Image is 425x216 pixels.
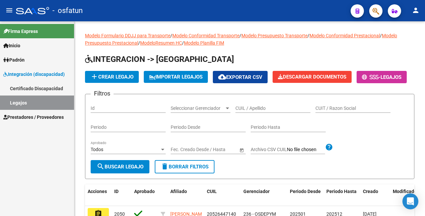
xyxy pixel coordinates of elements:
[3,42,20,49] span: Inicio
[201,147,233,152] input: Fecha fin
[207,189,217,194] span: CUIL
[241,184,287,206] datatable-header-cell: Gerenciador
[168,184,204,206] datatable-header-cell: Afiliado
[170,189,187,194] span: Afiliado
[393,189,417,194] span: Modificado
[324,184,360,206] datatable-header-cell: Periodo Hasta
[3,71,65,78] span: Integración (discapacidad)
[131,184,158,206] datatable-header-cell: Aprobado
[390,184,420,206] datatable-header-cell: Modificado
[309,33,380,38] a: Modelo Conformidad Prestacional
[213,71,268,83] button: Exportar CSV
[85,55,234,64] span: INTEGRACION -> [GEOGRAPHIC_DATA]
[243,189,270,194] span: Gerenciador
[360,184,390,206] datatable-header-cell: Creado
[90,73,98,81] mat-icon: add
[85,71,139,83] button: Crear Legajo
[241,33,307,38] a: Modelo Presupuesto Transporte
[97,164,143,170] span: Buscar Legajo
[362,74,381,80] span: -
[363,189,378,194] span: Creado
[184,40,224,46] a: Modelo Planilla FIM
[412,6,420,14] mat-icon: person
[52,3,83,18] span: - osfatun
[273,71,352,83] button: Descargar Documentos
[90,74,133,80] span: Crear Legajo
[238,146,245,153] button: Open calendar
[171,147,195,152] input: Fecha inicio
[112,184,131,206] datatable-header-cell: ID
[85,184,112,206] datatable-header-cell: Acciones
[114,189,119,194] span: ID
[88,189,107,194] span: Acciones
[325,143,333,151] mat-icon: help
[5,6,13,14] mat-icon: menu
[381,74,401,80] span: Legajos
[204,184,241,206] datatable-header-cell: CUIL
[85,33,170,38] a: Modelo Formulario DDJJ para Transporte
[155,160,214,173] button: Borrar Filtros
[3,56,25,64] span: Padrón
[91,89,114,98] h3: Filtros
[3,28,38,35] span: Firma Express
[161,162,169,170] mat-icon: delete
[402,193,418,209] div: Open Intercom Messenger
[161,164,209,170] span: Borrar Filtros
[357,71,407,83] button: -Legajos
[91,147,103,152] span: Todos
[140,40,182,46] a: ModeloResumen HC
[144,71,208,83] button: IMPORTAR LEGAJOS
[218,73,226,81] mat-icon: cloud_download
[97,162,105,170] mat-icon: search
[149,74,203,80] span: IMPORTAR LEGAJOS
[278,74,346,80] span: Descargar Documentos
[287,184,324,206] datatable-header-cell: Periodo Desde
[172,33,239,38] a: Modelo Conformidad Transporte
[91,160,149,173] button: Buscar Legajo
[171,106,224,111] span: Seleccionar Gerenciador
[3,113,64,121] span: Prestadores / Proveedores
[326,189,357,194] span: Periodo Hasta
[134,189,155,194] span: Aprobado
[251,147,287,152] span: Archivo CSV CUIL
[287,147,325,153] input: Archivo CSV CUIL
[218,74,262,80] span: Exportar CSV
[290,189,321,194] span: Periodo Desde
